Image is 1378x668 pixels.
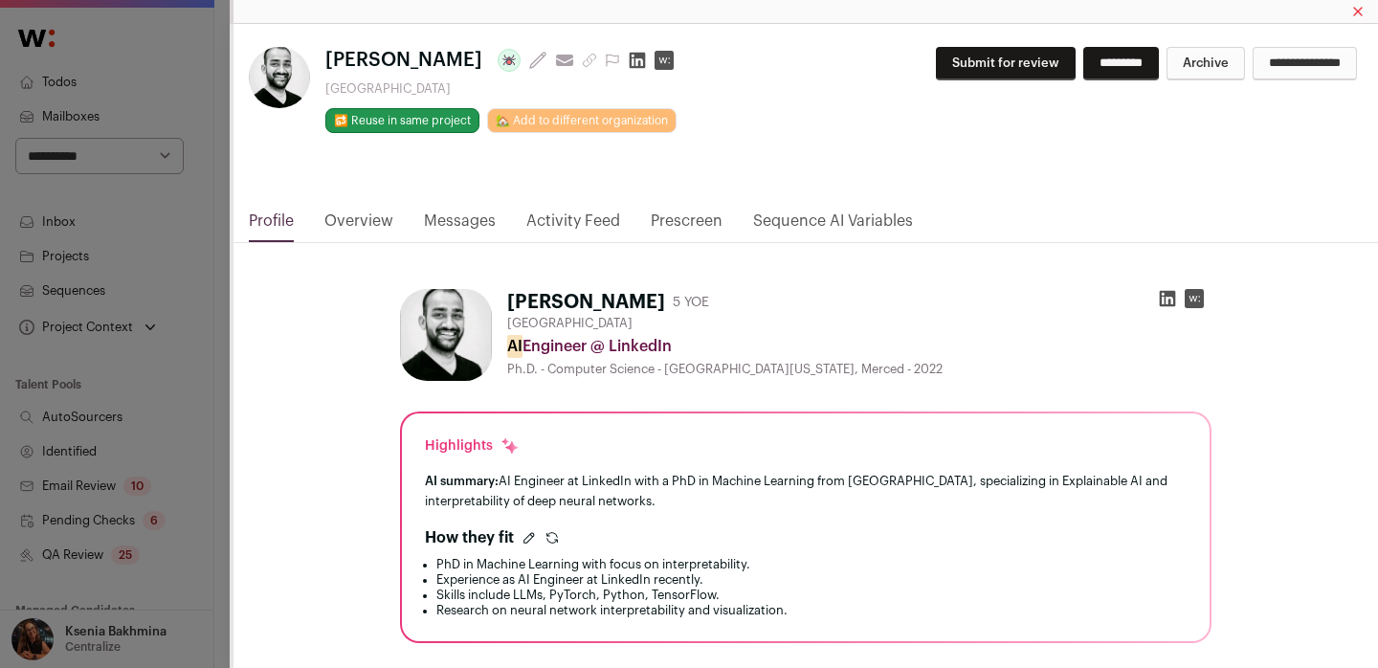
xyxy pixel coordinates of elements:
[753,210,913,242] a: Sequence AI Variables
[436,557,1187,572] li: PhD in Machine Learning with focus on interpretability.
[673,293,709,312] div: 5 YOE
[651,210,722,242] a: Prescreen
[424,210,496,242] a: Messages
[507,289,665,316] h1: [PERSON_NAME]
[425,471,1187,511] div: AI Engineer at LinkedIn with a PhD in Machine Learning from [GEOGRAPHIC_DATA], specializing in Ex...
[400,289,492,381] img: 9c9530b75cdf23fec5efdb737b8fd913a2566d587ad2e333496a4e5de0254b2b.jpg
[436,588,1187,603] li: Skills include LLMs, PyTorch, Python, TensorFlow.
[526,210,620,242] a: Activity Feed
[507,316,633,331] span: [GEOGRAPHIC_DATA]
[507,335,522,358] mark: AI
[325,47,482,74] span: [PERSON_NAME]
[436,603,1187,618] li: Research on neural network interpretability and visualization.
[425,526,514,549] h2: How they fit
[1167,47,1245,80] button: Archive
[325,81,681,97] div: [GEOGRAPHIC_DATA]
[249,47,310,108] img: 9c9530b75cdf23fec5efdb737b8fd913a2566d587ad2e333496a4e5de0254b2b.jpg
[936,47,1076,80] button: Submit for review
[507,335,1211,358] div: Engineer @ LinkedIn
[425,436,520,456] div: Highlights
[249,210,294,242] a: Profile
[425,475,499,487] span: AI summary:
[325,108,479,133] button: 🔂 Reuse in same project
[487,108,677,133] a: 🏡 Add to different organization
[436,572,1187,588] li: Experience as AI Engineer at LinkedIn recently.
[324,210,393,242] a: Overview
[507,362,1211,377] div: Ph.D. - Computer Science - [GEOGRAPHIC_DATA][US_STATE], Merced - 2022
